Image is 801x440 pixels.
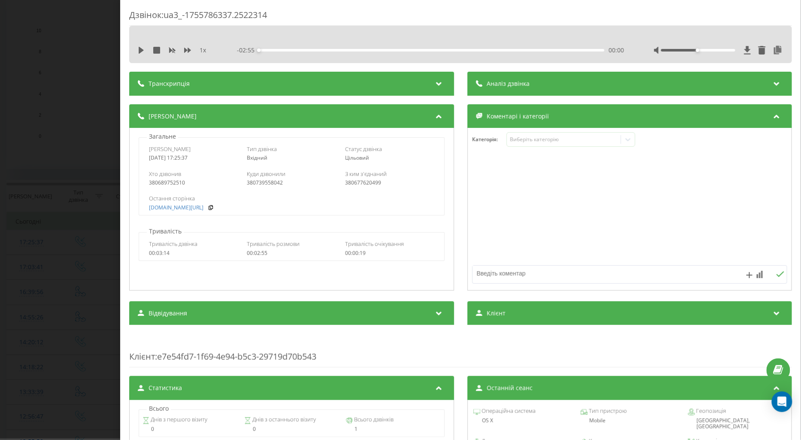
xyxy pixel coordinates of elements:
[147,227,184,236] p: Тривалість
[149,384,182,392] span: Статистика
[345,180,434,186] div: 380677620499
[149,79,190,88] span: Транскрипція
[588,407,627,416] span: Тип пристрою
[149,180,238,186] div: 380689752510
[149,416,207,424] span: Днів з першого візиту
[149,205,203,211] a: [DOMAIN_NAME][URL]
[345,170,387,178] span: З ким з'єднаний
[609,46,624,55] span: 00:00
[486,79,529,88] span: Аналіз дзвінка
[472,137,506,143] h4: Категорія :
[486,384,532,392] span: Останній сеанс
[345,154,369,161] span: Цільовий
[247,170,285,178] span: Куди дзвонили
[510,136,617,143] div: Виберіть категорію
[696,49,699,52] div: Accessibility label
[247,145,277,153] span: Тип дзвінка
[244,426,339,432] div: 0
[149,170,181,178] span: Хто дзвонив
[129,9,792,26] div: Дзвінок : ua3_-1755786337.2522314
[695,407,726,416] span: Геопозиція
[345,250,434,256] div: 00:00:19
[149,250,238,256] div: 00:03:14
[345,145,382,153] span: Статус дзвінка
[772,391,792,412] div: Open Intercom Messenger
[237,46,259,55] span: - 02:55
[129,334,792,367] div: : e7e54fd7-1f69-4e94-b5c3-29719d70b543
[247,180,336,186] div: 380739558042
[473,418,571,424] div: OS X
[251,416,316,424] span: Днів з останнього візиту
[345,240,404,248] span: Тривалість очікування
[353,416,394,424] span: Всього дзвінків
[129,351,155,362] span: Клієнт
[688,418,786,430] div: [GEOGRAPHIC_DATA], [GEOGRAPHIC_DATA]
[486,309,505,318] span: Клієнт
[486,112,549,121] span: Коментарі і категорії
[149,240,197,248] span: Тривалість дзвінка
[581,418,679,424] div: Mobile
[149,194,195,202] span: Остання сторінка
[247,240,300,248] span: Тривалість розмови
[257,49,261,52] div: Accessibility label
[149,145,191,153] span: [PERSON_NAME]
[149,112,197,121] span: [PERSON_NAME]
[480,407,535,416] span: Операційна система
[149,155,238,161] div: [DATE] 17:25:37
[200,46,206,55] span: 1 x
[147,132,178,141] p: Загальне
[247,154,267,161] span: Вхідний
[143,426,237,432] div: 0
[147,404,171,413] p: Всього
[247,250,336,256] div: 00:02:55
[149,309,187,318] span: Відвідування
[346,426,440,432] div: 1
